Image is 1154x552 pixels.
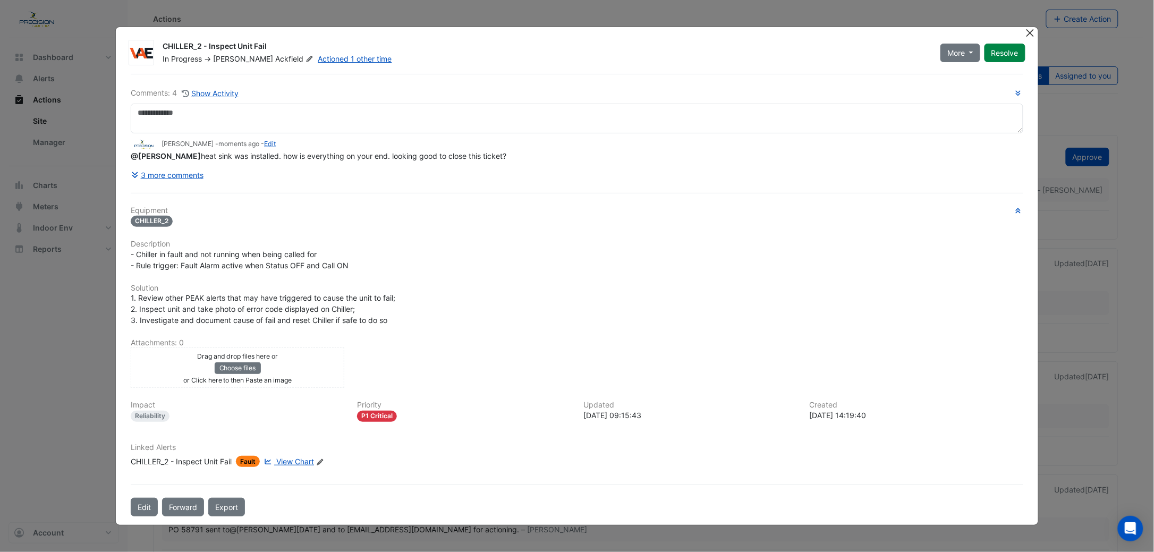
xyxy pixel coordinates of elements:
h6: Description [131,240,1023,249]
span: - Chiller in fault and not running when being called for - Rule trigger: Fault Alarm active when ... [131,250,349,270]
span: In Progress [163,54,202,63]
h6: Impact [131,401,344,410]
span: More [947,47,965,58]
button: Resolve [985,44,1025,62]
div: Open Intercom Messenger [1118,516,1143,541]
h6: Linked Alerts [131,443,1023,452]
div: [DATE] 14:19:40 [810,410,1023,421]
h6: Updated [583,401,797,410]
img: Precision Group [131,138,157,150]
div: CHILLER_2 - Inspect Unit Fail [163,41,928,54]
span: heat sink was installed. how is everything on your end. looking good to close this ticket? [131,151,506,160]
h6: Solution [131,284,1023,293]
a: Actioned 1 other time [318,54,392,63]
span: Fault [236,456,260,467]
div: [DATE] 09:15:43 [583,410,797,421]
div: Comments: 4 [131,87,239,99]
button: Choose files [215,362,261,374]
span: 2025-09-15 16:30:47 [218,140,259,148]
span: -> [204,54,211,63]
h6: Created [810,401,1023,410]
button: Edit [131,498,158,516]
span: ccoyle@vaegroup.com.au [VAE Group] [131,151,201,160]
a: View Chart [262,456,314,467]
span: CHILLER_2 [131,216,173,227]
small: Drag and drop files here or [197,352,278,360]
small: [PERSON_NAME] - - [162,139,276,149]
span: View Chart [276,457,314,466]
div: P1 Critical [357,411,397,422]
a: Export [208,498,245,516]
button: Show Activity [181,87,239,99]
img: VAE Group [129,48,154,58]
button: More [940,44,980,62]
span: [PERSON_NAME] [213,54,273,63]
a: Edit [264,140,276,148]
button: 3 more comments [131,166,204,184]
span: 1. Review other PEAK alerts that may have triggered to cause the unit to fail; 2. Inspect unit an... [131,293,397,325]
fa-icon: Edit Linked Alerts [316,458,324,466]
h6: Priority [357,401,571,410]
button: Close [1025,27,1036,38]
div: CHILLER_2 - Inspect Unit Fail [131,456,232,467]
button: Forward [162,498,204,516]
span: Ackfield [275,54,316,64]
small: or Click here to then Paste an image [183,376,292,384]
div: Reliability [131,411,169,422]
h6: Attachments: 0 [131,338,1023,347]
h6: Equipment [131,206,1023,215]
